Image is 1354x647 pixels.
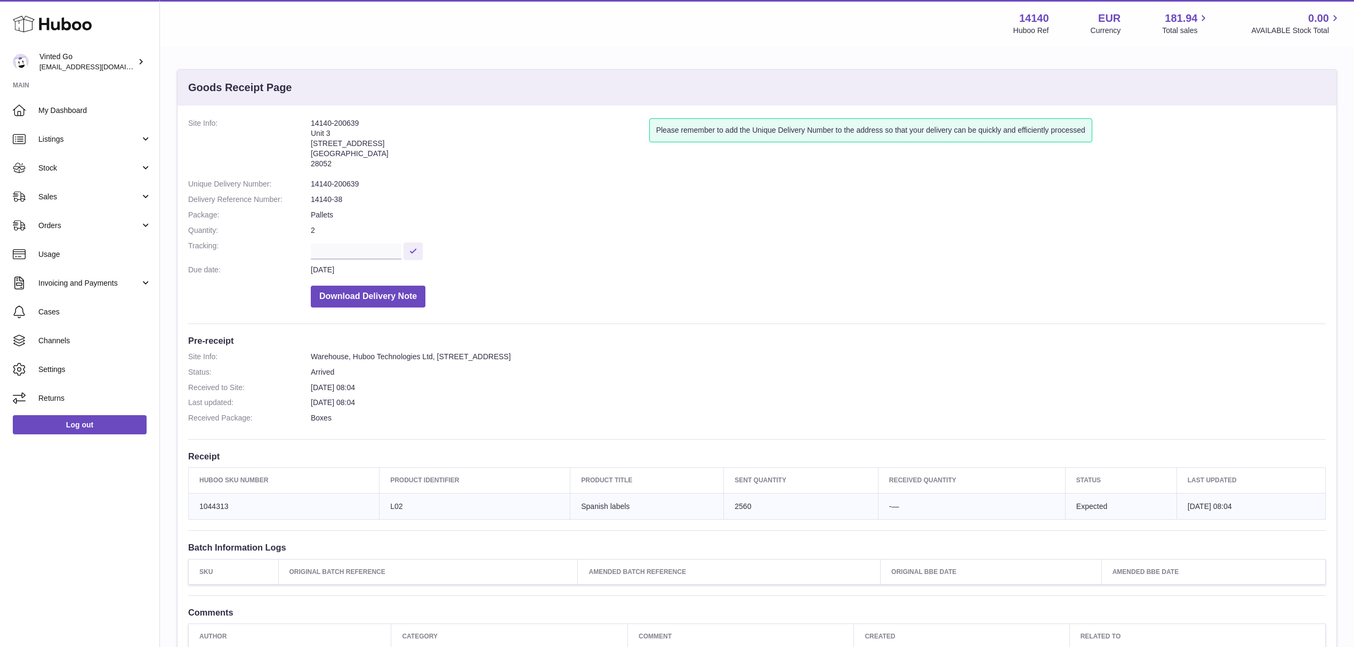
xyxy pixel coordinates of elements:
dt: Tracking: [188,241,311,260]
dt: Site Info: [188,118,311,174]
dt: Delivery Reference Number: [188,195,311,205]
th: Status [1065,468,1176,493]
span: Invoicing and Payments [38,278,140,288]
span: My Dashboard [38,106,151,116]
span: Channels [38,336,151,346]
div: Vinted Go [39,52,135,72]
span: Listings [38,134,140,144]
div: Huboo Ref [1013,26,1049,36]
dd: 14140-200639 [311,179,1326,189]
dd: Pallets [311,210,1326,220]
span: [EMAIL_ADDRESS][DOMAIN_NAME] [39,62,157,71]
h3: Receipt [188,450,1326,462]
strong: EUR [1098,11,1121,26]
dt: Unique Delivery Number: [188,179,311,189]
span: Sales [38,192,140,202]
span: AVAILABLE Stock Total [1251,26,1341,36]
span: Orders [38,221,140,231]
dt: Last updated: [188,398,311,408]
span: Stock [38,163,140,173]
th: Amended Batch Reference [578,559,881,584]
th: Original BBE Date [881,559,1102,584]
td: 1044313 [189,493,380,520]
button: Download Delivery Note [311,286,425,308]
dt: Received Package: [188,413,311,423]
dt: Quantity: [188,225,311,236]
span: Usage [38,249,151,260]
span: Total sales [1162,26,1210,36]
th: Product title [570,468,724,493]
h3: Goods Receipt Page [188,80,292,95]
img: internalAdmin-14140@internal.huboo.com [13,54,29,70]
dd: Boxes [311,413,1326,423]
td: Expected [1065,493,1176,520]
dd: [DATE] 08:04 [311,398,1326,408]
div: Please remember to add the Unique Delivery Number to the address so that your delivery can be qui... [649,118,1092,142]
a: 0.00 AVAILABLE Stock Total [1251,11,1341,36]
a: 181.94 Total sales [1162,11,1210,36]
td: [DATE] 08:04 [1176,493,1325,520]
th: Last updated [1176,468,1325,493]
dd: [DATE] [311,265,1326,275]
address: 14140-200639 Unit 3 [STREET_ADDRESS] [GEOGRAPHIC_DATA] 28052 [311,118,649,174]
dd: Warehouse, Huboo Technologies Ltd, [STREET_ADDRESS] [311,352,1326,362]
th: SKU [189,559,279,584]
dd: [DATE] 08:04 [311,383,1326,393]
h3: Pre-receipt [188,335,1326,346]
th: Amended BBE Date [1101,559,1325,584]
th: Huboo SKU Number [189,468,380,493]
dt: Status: [188,367,311,377]
dt: Site Info: [188,352,311,362]
td: 2560 [724,493,878,520]
dt: Received to Site: [188,383,311,393]
dt: Package: [188,210,311,220]
strong: 14140 [1019,11,1049,26]
h3: Batch Information Logs [188,541,1326,553]
th: Original Batch Reference [278,559,578,584]
td: -— [878,493,1065,520]
a: Log out [13,415,147,434]
th: Product Identifier [380,468,570,493]
span: Cases [38,307,151,317]
dt: Due date: [188,265,311,275]
span: 181.94 [1165,11,1197,26]
h3: Comments [188,606,1326,618]
dd: Arrived [311,367,1326,377]
dd: 14140-38 [311,195,1326,205]
span: 0.00 [1308,11,1329,26]
td: L02 [380,493,570,520]
div: Currency [1091,26,1121,36]
dd: 2 [311,225,1326,236]
th: Sent Quantity [724,468,878,493]
span: Settings [38,365,151,375]
th: Received Quantity [878,468,1065,493]
td: Spanish labels [570,493,724,520]
span: Returns [38,393,151,403]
